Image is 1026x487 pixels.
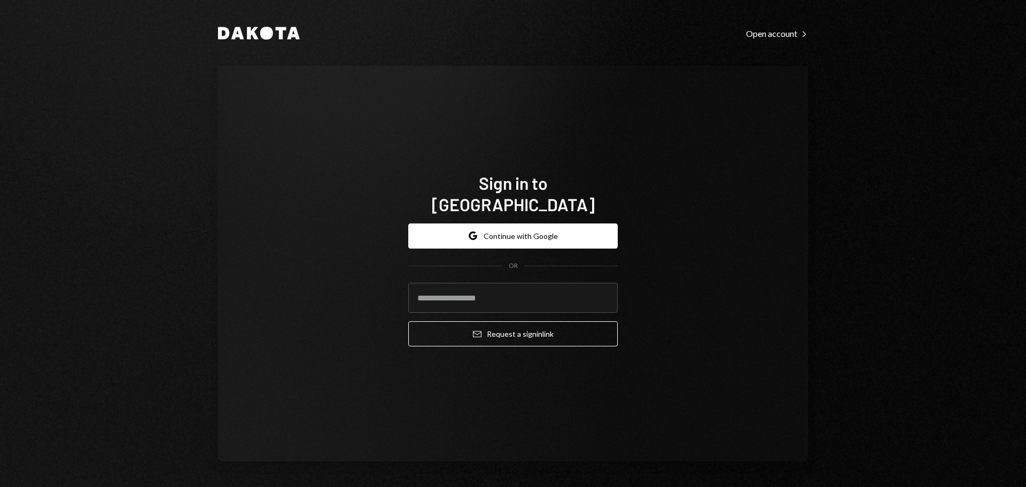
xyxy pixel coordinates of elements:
[408,321,618,346] button: Request a signinlink
[746,28,808,39] div: Open account
[509,261,518,270] div: OR
[408,172,618,215] h1: Sign in to [GEOGRAPHIC_DATA]
[408,223,618,249] button: Continue with Google
[746,27,808,39] a: Open account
